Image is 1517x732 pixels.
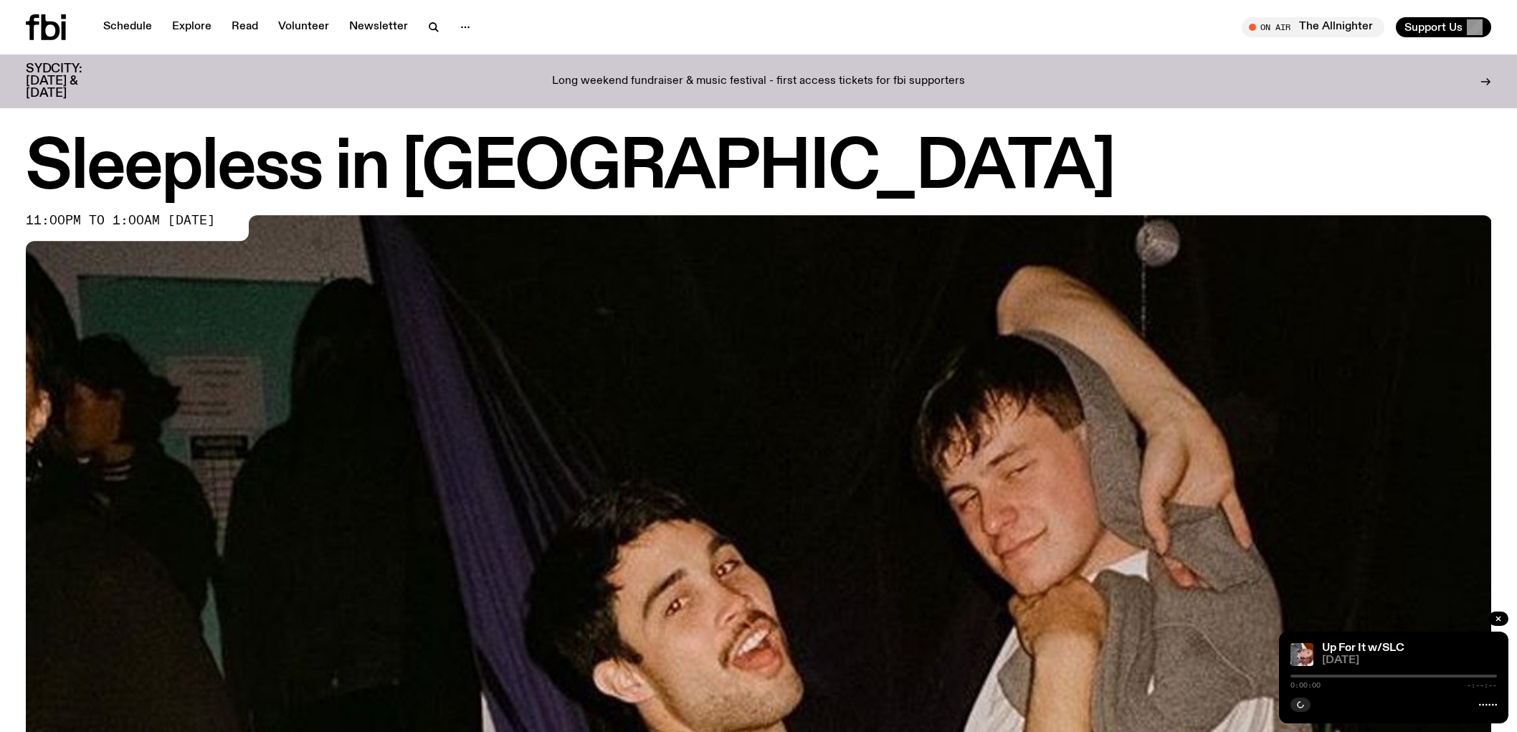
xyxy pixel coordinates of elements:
[1242,17,1384,37] button: On AirThe Allnighter
[1322,642,1404,654] a: Up For It w/SLC
[552,75,965,88] p: Long weekend fundraiser & music festival - first access tickets for fbi supporters
[26,215,215,227] span: 11:00pm to 1:00am [DATE]
[95,17,161,37] a: Schedule
[270,17,338,37] a: Volunteer
[26,136,1491,201] h1: Sleepless in [GEOGRAPHIC_DATA]
[223,17,267,37] a: Read
[26,63,118,100] h3: SYDCITY: [DATE] & [DATE]
[1290,682,1321,689] span: 0:00:00
[341,17,417,37] a: Newsletter
[1467,682,1497,689] span: -:--:--
[163,17,220,37] a: Explore
[1396,17,1491,37] button: Support Us
[1322,655,1497,666] span: [DATE]
[1404,21,1463,34] span: Support Us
